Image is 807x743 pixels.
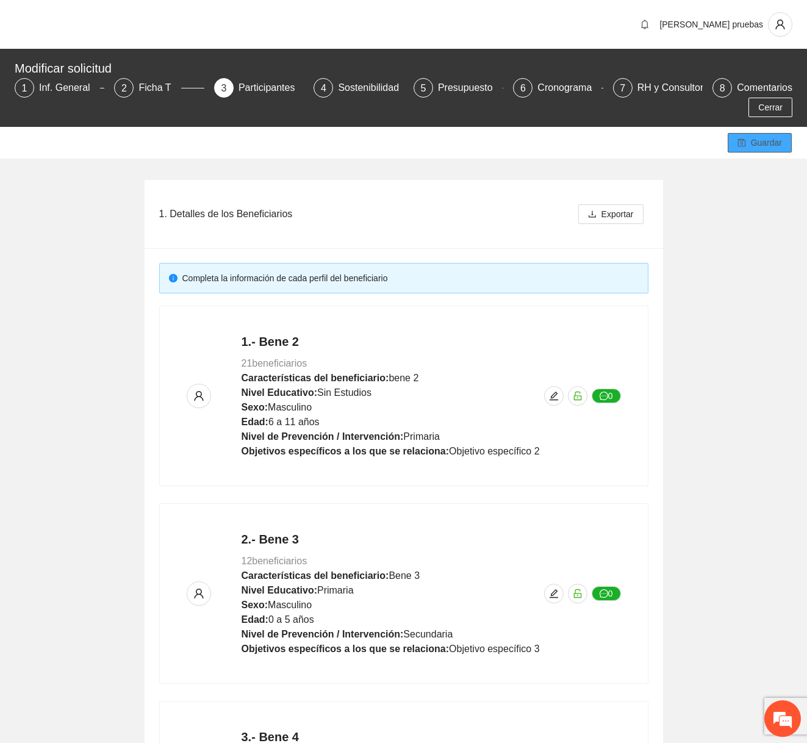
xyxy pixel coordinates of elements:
span: edit [545,589,563,598]
strong: Sexo: [242,402,268,412]
span: 12 beneficiarios [242,556,307,566]
span: Sin Estudios [317,387,371,398]
div: Sostenibilidad [338,78,409,98]
span: Estamos en línea. [71,163,168,286]
span: save [737,138,746,148]
div: Inf. General [39,78,100,98]
span: 2 [121,83,127,93]
span: Primaria [403,431,440,442]
span: bell [636,20,654,29]
span: 6 a 11 años [268,417,320,427]
div: 8Comentarios [712,78,792,98]
button: message0 [592,389,621,403]
span: message [600,589,608,599]
span: Guardar [751,136,782,149]
button: Cerrar [748,98,792,117]
strong: Edad: [242,417,268,427]
span: Primaria [317,585,354,595]
span: Exportar [601,207,634,221]
span: 0 a 5 años [268,614,314,625]
span: Masculino [268,600,312,610]
button: unlock [568,386,587,406]
div: Cronograma [537,78,601,98]
div: 6Cronograma [513,78,603,98]
span: 3 [221,83,226,93]
span: user [769,19,792,30]
span: 21 beneficiarios [242,358,307,368]
button: message0 [592,586,621,601]
div: Participantes [239,78,305,98]
div: Completa la información de cada perfil del beneficiario [182,271,639,285]
strong: Nivel de Prevención / Intervención: [242,431,404,442]
span: 8 [720,83,725,93]
span: 4 [321,83,326,93]
div: Modificar solicitud [15,59,785,78]
div: 1. Detalles de los Beneficiarios [159,196,573,231]
span: Bene 3 [389,570,420,581]
h4: 2.- Bene 3 [242,531,540,548]
span: Masculino [268,402,312,412]
span: user [187,588,210,599]
strong: Objetivos específicos a los que se relaciona: [242,644,450,654]
span: [PERSON_NAME] pruebas [659,20,763,29]
div: 2Ficha T [114,78,204,98]
h4: 1.- Bene 2 [242,333,540,350]
button: downloadExportar [578,204,644,224]
span: info-circle [169,274,178,282]
div: 7RH y Consultores [613,78,703,98]
div: Comentarios [737,78,792,98]
span: 7 [620,83,625,93]
strong: Características del beneficiario: [242,373,389,383]
span: edit [545,391,563,401]
span: user [187,390,210,401]
button: user [187,384,211,408]
button: edit [544,584,564,603]
strong: Edad: [242,614,268,625]
div: 3Participantes [214,78,304,98]
span: message [600,392,608,401]
button: edit [544,386,564,406]
div: 5Presupuesto [414,78,503,98]
strong: Nivel de Prevención / Intervención: [242,629,404,639]
button: unlock [568,584,587,603]
div: Presupuesto [438,78,503,98]
span: 5 [420,83,426,93]
span: unlock [568,391,587,401]
span: bene 2 [389,373,418,383]
span: Cerrar [758,101,783,114]
div: Ficha T [138,78,181,98]
span: 1 [22,83,27,93]
button: saveGuardar [728,133,792,153]
button: user [187,581,211,606]
span: download [588,210,597,220]
textarea: Escriba su mensaje y pulse “Intro” [6,333,232,376]
div: Chatee con nosotros ahora [63,62,205,78]
strong: Sexo: [242,600,268,610]
strong: Nivel Educativo: [242,387,317,398]
span: unlock [568,589,587,598]
div: Minimizar ventana de chat en vivo [200,6,229,35]
div: RH y Consultores [637,78,723,98]
span: 6 [520,83,526,93]
div: 1Inf. General [15,78,104,98]
span: Objetivo específico 2 [449,446,540,456]
strong: Características del beneficiario: [242,570,389,581]
button: bell [635,15,655,34]
span: Secundaria [403,629,453,639]
strong: Objetivos específicos a los que se relaciona: [242,446,450,456]
span: Objetivo específico 3 [449,644,540,654]
button: user [768,12,792,37]
div: 4Sostenibilidad [314,78,403,98]
strong: Nivel Educativo: [242,585,317,595]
